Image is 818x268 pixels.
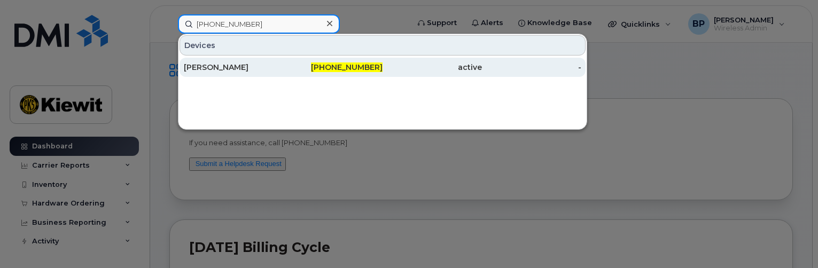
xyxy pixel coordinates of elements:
iframe: Messenger Launcher [772,222,810,260]
div: - [482,62,581,73]
a: [PERSON_NAME][PHONE_NUMBER]active- [180,58,586,77]
div: Devices [180,35,586,56]
div: active [383,62,482,73]
div: [PERSON_NAME] [184,62,283,73]
span: [PHONE_NUMBER] [311,62,383,72]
